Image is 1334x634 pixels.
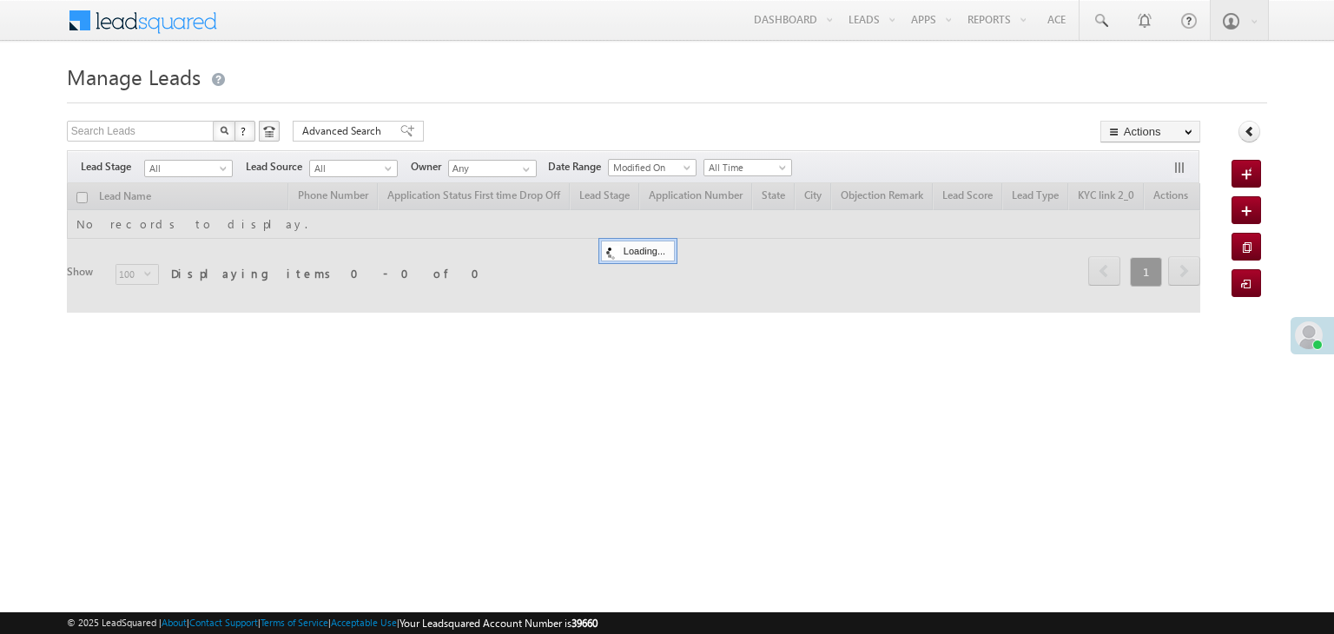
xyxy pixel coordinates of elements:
a: Modified On [608,159,697,176]
span: Owner [411,159,448,175]
span: Your Leadsquared Account Number is [400,617,598,630]
span: Date Range [548,159,608,175]
a: About [162,617,187,628]
a: All [309,160,398,177]
img: Search [220,126,228,135]
a: Show All Items [513,161,535,178]
span: © 2025 LeadSquared | | | | | [67,615,598,631]
a: Acceptable Use [331,617,397,628]
span: Lead Stage [81,159,144,175]
div: Loading... [601,241,675,261]
span: All [145,161,228,176]
span: 39660 [571,617,598,630]
a: All Time [703,159,792,176]
span: All [310,161,393,176]
input: Type to Search [448,160,537,177]
a: All [144,160,233,177]
span: ? [241,123,248,138]
a: Contact Support [189,617,258,628]
a: Terms of Service [261,617,328,628]
button: ? [234,121,255,142]
button: Actions [1100,121,1200,142]
span: Lead Source [246,159,309,175]
span: Manage Leads [67,63,201,90]
span: Modified On [609,160,691,175]
span: Advanced Search [302,123,386,139]
span: All Time [704,160,787,175]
